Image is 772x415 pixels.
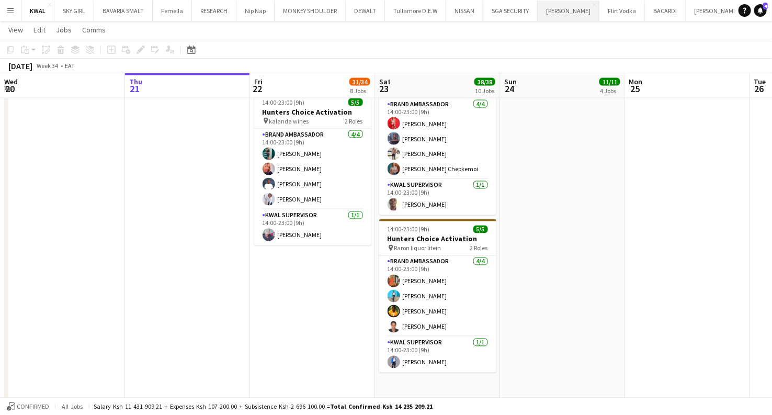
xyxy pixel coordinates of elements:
div: 8 Jobs [350,87,370,95]
h3: Hunters Choice Activation [254,107,371,117]
button: Nip Nap [236,1,275,21]
span: Sat [379,77,391,86]
span: 21 [128,83,142,95]
button: Femella [153,1,192,21]
span: 25 [628,83,643,95]
app-card-role: Brand Ambassador4/414:00-23:00 (9h)[PERSON_NAME][PERSON_NAME][PERSON_NAME][PERSON_NAME] [254,129,371,210]
span: Total Confirmed Ksh 14 235 209.21 [330,402,433,410]
span: Jobs [56,25,72,35]
app-card-role: Brand Ambassador4/414:00-23:00 (9h)[PERSON_NAME][PERSON_NAME][PERSON_NAME][PERSON_NAME] Chepkemoi [379,98,496,180]
span: Edit [33,25,46,35]
a: 4 [754,4,767,17]
span: 23 [378,83,391,95]
span: 20 [3,83,18,95]
span: Week 34 [35,62,61,70]
span: Thu [129,77,142,86]
span: Raron liquor litein [394,244,441,252]
span: Comms [82,25,106,35]
span: 26 [753,83,766,95]
button: KWAL [21,1,54,21]
button: Tullamore D.E.W [385,1,446,21]
app-card-role: Brand Ambassador4/414:00-23:00 (9h)[PERSON_NAME][PERSON_NAME][PERSON_NAME][PERSON_NAME] [379,256,496,337]
h3: Hunters Choice Activation [379,234,496,244]
span: 2 Roles [345,117,363,125]
span: 2 Roles [470,244,488,252]
a: Jobs [52,23,76,37]
span: All jobs [60,402,85,410]
div: EAT [65,62,75,70]
span: Tue [754,77,766,86]
span: Mon [629,77,643,86]
app-job-card: 14:00-23:00 (9h)5/5Hunters Choice Activation Raron liquor kericho2 RolesBrand Ambassador4/414:00-... [379,62,496,215]
div: [DATE] [8,61,32,71]
app-card-role: KWAL SUPERVISOR1/114:00-23:00 (9h)[PERSON_NAME] [379,180,496,215]
button: Flirt Vodka [599,1,645,21]
button: MONKEY SHOULDER [275,1,346,21]
a: Comms [78,23,110,37]
span: Fri [254,77,263,86]
button: DEWALT [346,1,385,21]
span: Wed [4,77,18,86]
span: kalanda wines [269,117,309,125]
a: Edit [29,23,50,37]
app-job-card: 14:00-23:00 (9h)5/5Hunters Choice Activation Raron liquor litein2 RolesBrand Ambassador4/414:00-2... [379,219,496,373]
button: RESEARCH [192,1,236,21]
span: 14:00-23:00 (9h) [388,226,430,233]
span: 31/34 [349,78,370,86]
button: Confirmed [5,401,51,412]
button: [PERSON_NAME] [538,1,599,21]
app-job-card: 14:00-23:00 (9h)5/5Hunters Choice Activation kalanda wines2 RolesBrand Ambassador4/414:00-23:00 (... [254,92,371,245]
span: 22 [253,83,263,95]
span: 11/11 [599,78,620,86]
button: BAVARIA SMALT [94,1,153,21]
span: Sun [504,77,517,86]
app-card-role: KWAL SUPERVISOR1/114:00-23:00 (9h)[PERSON_NAME] [254,210,371,245]
div: 10 Jobs [475,87,495,95]
span: Confirmed [17,403,49,410]
button: NISSAN [446,1,483,21]
span: 38/38 [474,78,495,86]
button: SGA SECURITY [483,1,538,21]
span: 24 [503,83,517,95]
span: 5/5 [473,226,488,233]
span: 4 [763,3,768,9]
app-card-role: KWAL SUPERVISOR1/114:00-23:00 (9h)[PERSON_NAME] [379,337,496,373]
a: View [4,23,27,37]
span: 5/5 [348,98,363,106]
button: BACARDI [645,1,686,21]
span: View [8,25,23,35]
span: 14:00-23:00 (9h) [263,98,305,106]
div: 4 Jobs [600,87,620,95]
div: Salary Ksh 11 431 909.21 + Expenses Ksh 107 200.00 + Subsistence Ksh 2 696 100.00 = [94,402,433,410]
button: SKY GIRL [54,1,94,21]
